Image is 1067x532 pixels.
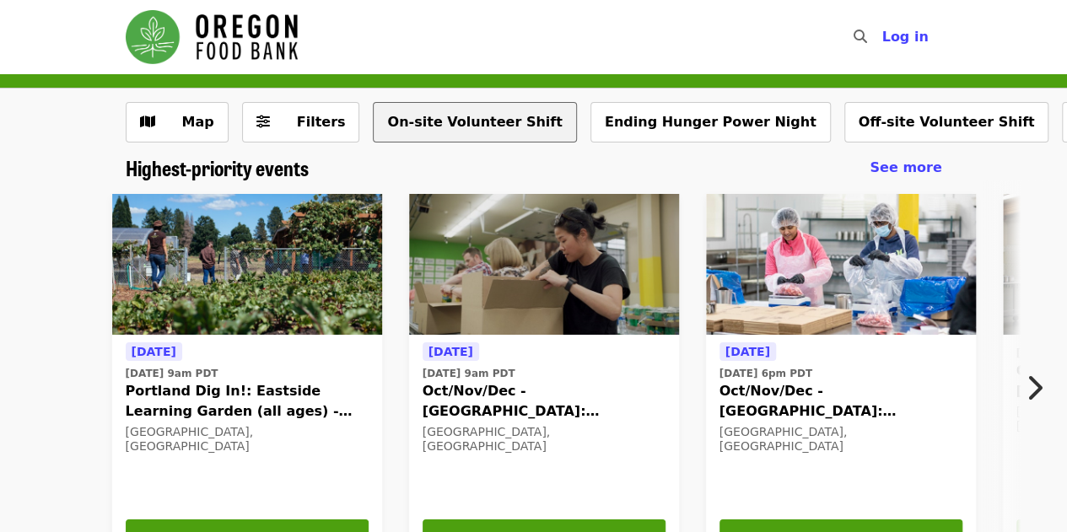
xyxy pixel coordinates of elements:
input: Search [876,17,890,57]
button: Show map view [126,102,229,142]
button: Filters (0 selected) [242,102,360,142]
i: search icon [853,29,866,45]
img: Oct/Nov/Dec - Beaverton: Repack/Sort (age 10+) organized by Oregon Food Bank [706,194,976,336]
a: Highest-priority events [126,156,309,180]
div: [GEOGRAPHIC_DATA], [GEOGRAPHIC_DATA] [719,425,962,454]
time: [DATE] 6pm PDT [719,366,812,381]
button: Log in [868,20,941,54]
div: [GEOGRAPHIC_DATA], [GEOGRAPHIC_DATA] [423,425,666,454]
i: map icon [140,114,155,130]
img: Oregon Food Bank - Home [126,10,298,64]
span: Filters [297,114,346,130]
button: Off-site Volunteer Shift [844,102,1049,142]
span: Highest-priority events [126,153,309,182]
div: Highest-priority events [112,156,956,180]
time: [DATE] 9am PDT [126,366,218,381]
span: Portland Dig In!: Eastside Learning Garden (all ages) - Aug/Sept/Oct [126,381,369,422]
a: See more [870,158,941,178]
button: On-site Volunteer Shift [373,102,576,142]
i: sliders-h icon [256,114,270,130]
span: Log in [881,29,928,45]
span: [DATE] [132,345,176,358]
span: Oct/Nov/Dec - [GEOGRAPHIC_DATA]: Repack/Sort (age [DEMOGRAPHIC_DATA]+) [423,381,666,422]
button: Ending Hunger Power Night [590,102,831,142]
img: Portland Dig In!: Eastside Learning Garden (all ages) - Aug/Sept/Oct organized by Oregon Food Bank [112,194,382,336]
span: Map [182,114,214,130]
img: Oct/Nov/Dec - Portland: Repack/Sort (age 8+) organized by Oregon Food Bank [409,194,679,336]
span: [DATE] [725,345,770,358]
i: chevron-right icon [1026,372,1043,404]
div: [GEOGRAPHIC_DATA], [GEOGRAPHIC_DATA] [126,425,369,454]
span: [DATE] [428,345,473,358]
span: See more [870,159,941,175]
button: Next item [1011,364,1067,411]
span: Oct/Nov/Dec - [GEOGRAPHIC_DATA]: Repack/Sort (age [DEMOGRAPHIC_DATA]+) [719,381,962,422]
time: [DATE] 9am PDT [423,366,515,381]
